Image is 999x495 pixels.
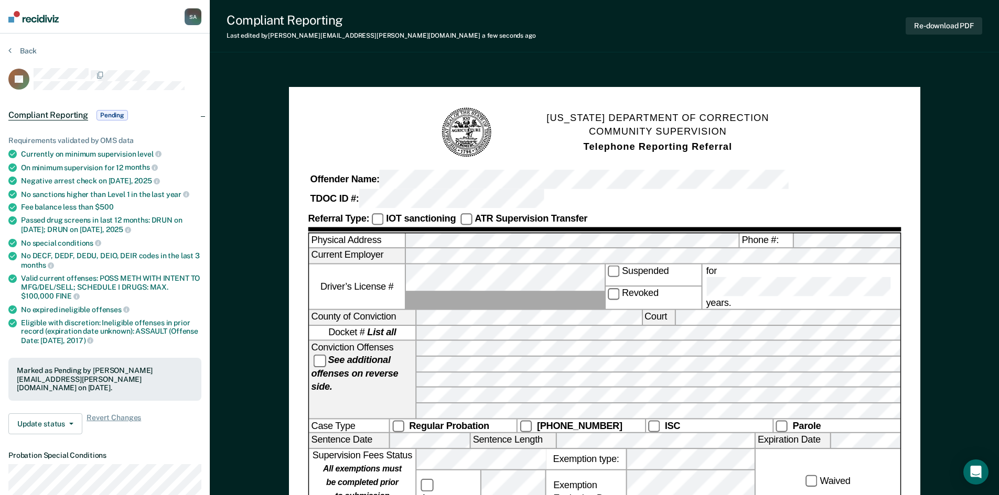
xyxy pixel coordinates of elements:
strong: Offender Name: [310,174,379,184]
input: ATR Supervision Transfer [460,213,472,225]
div: Compliant Reporting [227,13,536,28]
label: Sentence Date [309,433,389,448]
span: Compliant Reporting [8,110,88,120]
label: Current Employer [309,249,404,263]
input: for years. [706,277,890,296]
label: Revoked [605,287,701,309]
input: IOT sanctioning [371,213,383,225]
span: months [125,163,158,171]
label: Expiration Date [755,433,830,448]
button: Back [8,46,37,56]
label: Suspended [605,264,701,285]
div: Valid current offenses: POSS METH WITH INTENT TO MFG/DEL/SELL; SCHEDULE I DRUGS: MAX. $100,000 [21,274,201,301]
label: Court [642,310,674,324]
div: No special [21,238,201,248]
input: Regular Probation [392,420,404,432]
div: S A [185,8,201,25]
label: Exemption type: [546,449,626,469]
div: No sanctions higher than Level 1 in the last [21,190,201,199]
label: Sentence Length [470,433,555,448]
strong: Telephone Reporting Referral [583,141,732,151]
span: months [21,261,54,269]
h1: [US_STATE] DEPARTMENT OF CORRECTION COMMUNITY SUPERVISION [546,111,769,154]
strong: [PHONE_NUMBER] [537,420,622,431]
input: See additional offenses on reverse side. [313,355,325,367]
div: Eligible with discretion: Ineligible offenses in prior record (expiration date unknown): ASSAULT ... [21,318,201,345]
div: Passed drug screens in last 12 months: DRUN on [DATE]; DRUN on [DATE], [21,216,201,234]
span: Revert Changes [87,413,141,434]
div: Negative arrest check on [DATE], [21,176,201,185]
span: year [166,190,189,199]
div: No DECF, DEDF, DEDU, DEIO, DEIR codes in the last 3 [21,251,201,269]
img: TN Seal [440,106,493,159]
div: Currently on minimum supervision [21,149,201,159]
input: Suspended [607,265,619,277]
strong: Parole [792,420,821,431]
label: Physical Address [309,233,404,248]
div: Open Intercom Messenger [963,459,989,485]
div: Case Type [309,419,389,432]
strong: TDOC ID #: [310,193,359,204]
div: Marked as Pending by [PERSON_NAME][EMAIL_ADDRESS][PERSON_NAME][DOMAIN_NAME] on [DATE]. [17,366,193,392]
div: No expired ineligible [21,305,201,314]
span: 2025 [134,177,159,185]
span: FINE [56,292,80,300]
label: Waived [803,474,852,487]
span: offenses [92,305,130,314]
button: SA [185,8,201,25]
div: On minimum supervision for 12 [21,163,201,172]
strong: IOT sanctioning [386,213,456,224]
strong: ATR Supervision Transfer [475,213,587,224]
input: Revoked [607,288,619,300]
input: Parole [775,420,787,432]
input: Arrearage [421,479,433,491]
span: 2017) [67,336,93,345]
button: Update status [8,413,82,434]
strong: List all [367,327,396,338]
div: Requirements validated by OMS data [8,136,201,145]
div: Conviction Offenses [309,341,415,418]
input: ISC [648,420,660,432]
strong: See additional offenses on reverse side. [311,355,398,391]
label: for years. [704,264,898,309]
dt: Probation Special Conditions [8,451,201,460]
span: Docket # [328,326,396,339]
img: Recidiviz [8,11,59,23]
label: County of Conviction [309,310,415,324]
span: level [137,150,161,158]
div: Fee balance less than [21,203,201,212]
input: Waived [805,475,817,487]
strong: ISC [664,420,680,431]
label: Phone #: [739,233,792,248]
button: Re-download PDF [906,17,982,35]
span: a few seconds ago [482,32,536,39]
span: conditions [58,239,101,247]
strong: Regular Probation [409,420,489,431]
span: 2025 [106,225,131,234]
input: [PHONE_NUMBER] [520,420,532,432]
span: Pending [96,110,128,120]
span: $500 [95,203,113,211]
label: Driver’s License # [309,264,404,309]
strong: Referral Type: [308,213,369,224]
div: Last edited by [PERSON_NAME][EMAIL_ADDRESS][PERSON_NAME][DOMAIN_NAME] [227,32,536,39]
